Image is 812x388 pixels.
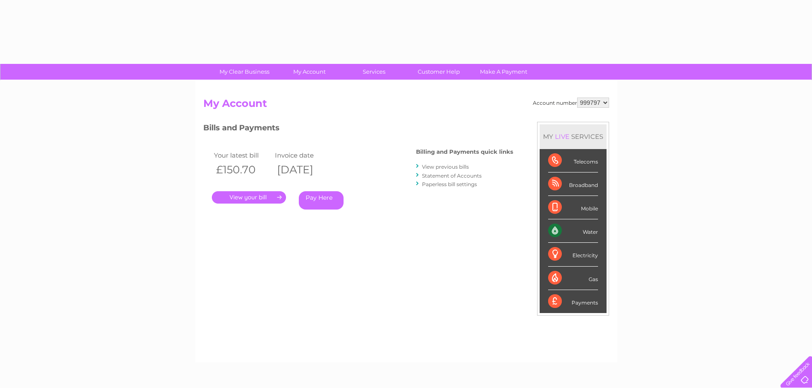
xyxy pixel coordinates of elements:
th: £150.70 [212,161,273,178]
a: Make A Payment [468,64,539,80]
div: Broadband [548,172,598,196]
a: Customer Help [404,64,474,80]
a: My Clear Business [209,64,280,80]
a: View previous bills [422,164,469,170]
th: [DATE] [273,161,334,178]
div: Payments [548,290,598,313]
a: Statement of Accounts [422,172,482,179]
td: Invoice date [273,149,334,161]
div: Electricity [548,243,598,266]
a: My Account [274,64,344,80]
a: Paperless bill settings [422,181,477,187]
td: Your latest bill [212,149,273,161]
a: . [212,191,286,204]
div: Telecoms [548,149,598,172]
a: Services [339,64,409,80]
a: Pay Here [299,191,344,210]
h2: My Account [203,98,609,114]
div: Account number [533,98,609,108]
div: Mobile [548,196,598,219]
div: LIVE [553,132,571,141]
div: MY SERVICES [540,124,607,149]
h4: Billing and Payments quick links [416,149,513,155]
div: Gas [548,267,598,290]
h3: Bills and Payments [203,122,513,137]
div: Water [548,219,598,243]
